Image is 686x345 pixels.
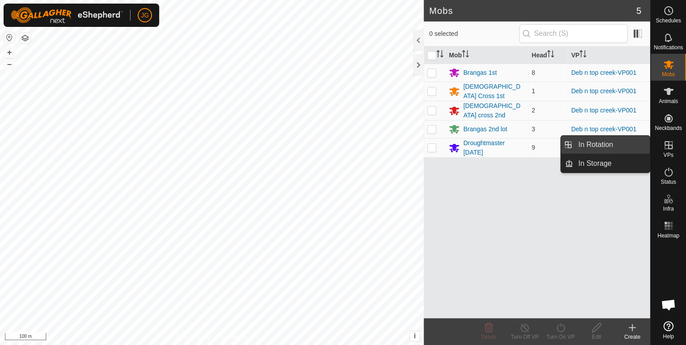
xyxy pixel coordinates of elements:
li: In Rotation [561,136,650,154]
div: Create [614,333,650,341]
h2: Mobs [429,5,636,16]
span: 1 [532,87,535,95]
div: Turn Off VP [507,333,543,341]
input: Search (S) [519,24,628,43]
button: i [410,331,420,341]
span: 5 [636,4,641,17]
th: VP [568,47,650,64]
th: Mob [445,47,528,64]
span: In Rotation [578,139,613,150]
a: Deb n top creek-VP001 [571,87,637,95]
span: 0 selected [429,29,519,39]
span: JG [141,11,149,20]
span: 9 [532,144,535,151]
span: VPs [663,152,673,158]
img: Gallagher Logo [11,7,123,23]
span: 8 [532,69,535,76]
button: – [4,59,15,69]
span: 2 [532,107,535,114]
a: Contact Us [221,333,247,341]
span: Delete [481,334,497,340]
div: [DEMOGRAPHIC_DATA] cross 2nd [463,101,524,120]
span: Schedules [656,18,681,23]
div: Brangas 2nd lot [463,125,507,134]
p-sorticon: Activate to sort [579,52,586,59]
li: In Storage [561,155,650,172]
span: Help [663,334,674,339]
span: In Storage [578,158,612,169]
button: + [4,47,15,58]
th: Head [528,47,568,64]
a: Help [651,318,686,343]
span: i [414,332,416,340]
a: Deb n top creek-VP001 [571,107,637,114]
span: 3 [532,125,535,133]
span: Mobs [662,72,675,77]
a: In Rotation [573,136,650,154]
span: Heatmap [657,233,679,238]
a: Deb n top creek-VP001 [571,125,637,133]
div: Brangas 1st [463,68,497,78]
button: Reset Map [4,32,15,43]
div: Droughtmaster [DATE] [463,138,524,157]
p-sorticon: Activate to sort [436,52,443,59]
span: Neckbands [655,125,682,131]
div: Turn On VP [543,333,578,341]
div: Open chat [655,291,682,318]
a: Deb n top creek-VP001 [571,69,637,76]
span: Notifications [654,45,683,50]
span: Status [660,179,676,185]
a: In Storage [573,155,650,172]
p-sorticon: Activate to sort [547,52,554,59]
p-sorticon: Activate to sort [462,52,469,59]
div: [DEMOGRAPHIC_DATA] Cross 1st [463,82,524,101]
button: Map Layers [20,33,30,43]
a: Privacy Policy [177,333,210,341]
span: Infra [663,206,673,211]
div: Edit [578,333,614,341]
span: Animals [659,99,678,104]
